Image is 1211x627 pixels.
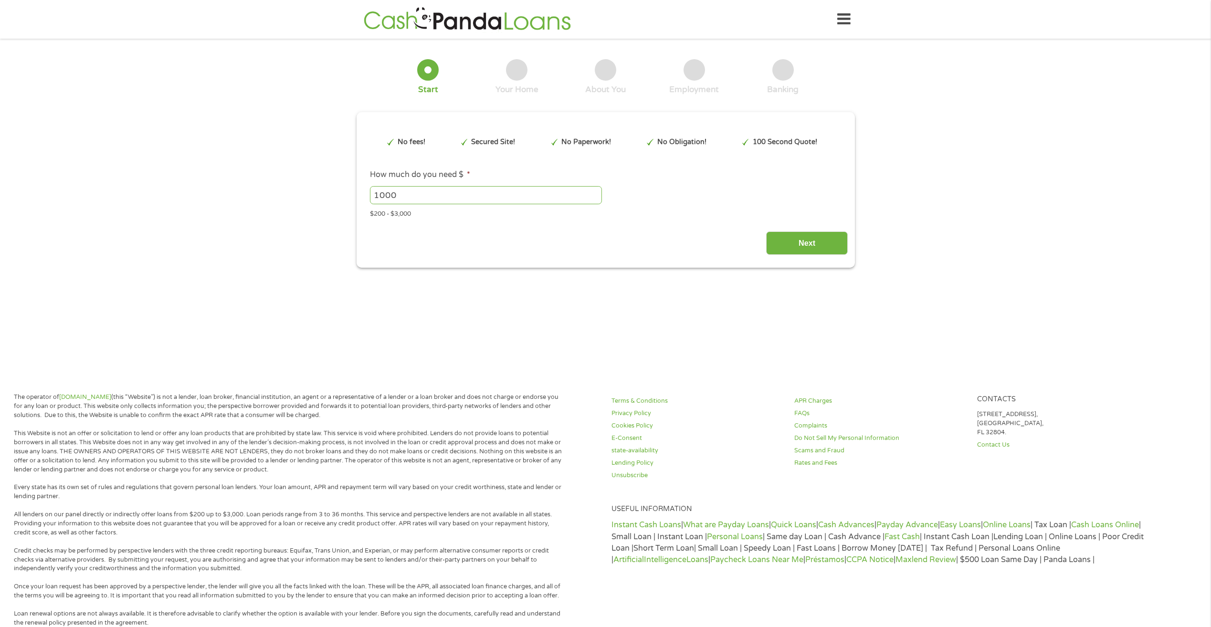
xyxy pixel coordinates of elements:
a: FAQs [794,409,966,418]
p: The operator of (this “Website”) is not a lender, loan broker, financial institution, an agent or... [14,393,563,420]
a: Intelligence [644,555,686,564]
a: Artificial [613,555,644,564]
a: Scams and Fraud [794,446,966,455]
p: [STREET_ADDRESS], [GEOGRAPHIC_DATA], FL 32804. [977,410,1148,437]
a: Payday Advance [876,520,938,530]
h4: Contacts [977,395,1148,404]
div: Employment [669,84,719,95]
a: Personal Loans [707,532,763,542]
a: Contact Us [977,440,1148,449]
p: All lenders on our panel directly or indirectly offer loans from $200 up to $3,000. Loan periods ... [14,510,563,537]
p: 100 Second Quote! [753,137,817,147]
p: This Website is not an offer or solicitation to lend or offer any loan products that are prohibit... [14,429,563,474]
p: No Paperwork! [561,137,611,147]
a: Complaints [794,421,966,430]
p: Credit checks may be performed by perspective lenders with the three credit reporting bureaus: Eq... [14,546,563,574]
a: CCPA Notice [846,555,894,564]
a: Unsubscribe [611,471,783,480]
a: state-availability [611,446,783,455]
a: Online Loans [983,520,1031,530]
a: Quick Loans [771,520,816,530]
p: Every state has its own set of rules and regulations that govern personal loan lenders. Your loan... [14,483,563,501]
a: Do Not Sell My Personal Information [794,434,966,443]
a: Fast Cash [885,532,920,542]
p: Once your loan request has been approved by a perspective lender, the lender will give you all th... [14,582,563,600]
a: Lending Policy [611,459,783,468]
div: Your Home [495,84,538,95]
a: [DOMAIN_NAME] [59,393,111,401]
p: Secured Site! [471,137,515,147]
a: Instant Cash Loans [611,520,681,530]
a: Easy Loans [940,520,981,530]
p: No fees! [398,137,425,147]
a: Maxlend Review [895,555,956,564]
p: No Obligation! [657,137,706,147]
h4: Useful Information [611,505,1148,514]
div: Start [418,84,438,95]
a: Cash Loans Online [1071,520,1139,530]
a: Rates and Fees [794,459,966,468]
a: Préstamos [805,555,844,564]
p: | | | | | | | Tax Loan | | Small Loan | Instant Loan | | Same day Loan | Cash Advance | | Instant... [611,519,1148,565]
a: Loans [686,555,708,564]
a: E-Consent [611,434,783,443]
a: Privacy Policy [611,409,783,418]
a: Cookies Policy [611,421,783,430]
a: APR Charges [794,397,966,406]
div: About You [585,84,626,95]
label: How much do you need $ [370,170,470,180]
a: What are Payday Loans [683,520,769,530]
input: Next [766,231,848,255]
a: Terms & Conditions [611,397,783,406]
a: Cash Advances [818,520,874,530]
a: Paycheck Loans Near Me [710,555,803,564]
div: Banking [767,84,799,95]
div: $200 - $3,000 [370,206,841,219]
img: GetLoanNow Logo [361,6,574,33]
